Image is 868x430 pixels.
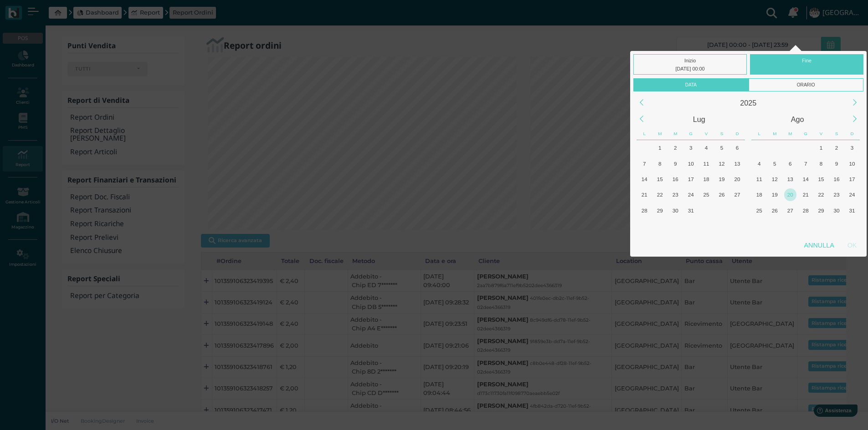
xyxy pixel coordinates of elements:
[829,127,844,140] div: Sabato
[753,173,765,185] div: 11
[669,157,682,170] div: 9
[815,173,827,185] div: 15
[731,142,743,154] div: 6
[683,140,699,156] div: Giovedì, Luglio 3
[729,127,745,140] div: Domenica
[830,142,842,154] div: 2
[699,140,714,156] div: Venerdì, Luglio 4
[830,204,842,217] div: 30
[830,188,842,201] div: 23
[636,65,745,73] div: [DATE] 00:00
[751,172,767,187] div: Lunedì, Agosto 11
[638,204,651,217] div: 28
[753,204,765,217] div: 25
[750,54,863,75] div: Fine
[844,218,860,234] div: Domenica, Settembre 7
[813,172,829,187] div: Venerdì, Agosto 15
[652,218,668,234] div: Martedì, Agosto 5
[800,188,812,201] div: 21
[685,157,697,170] div: 10
[637,187,652,202] div: Lunedì, Luglio 21
[798,140,813,156] div: Giovedì, Luglio 31
[751,127,767,140] div: Lunedì
[638,173,651,185] div: 14
[669,188,682,201] div: 23
[729,202,745,218] div: Domenica, Agosto 3
[767,172,782,187] div: Martedì, Agosto 12
[751,202,767,218] div: Lunedì, Agosto 25
[769,157,781,170] div: 5
[829,172,844,187] div: Sabato, Agosto 16
[846,188,858,201] div: 24
[830,157,842,170] div: 9
[784,157,796,170] div: 6
[650,95,847,111] div: 2025
[769,188,781,201] div: 19
[844,202,860,218] div: Domenica, Agosto 31
[669,204,682,217] div: 30
[749,78,863,91] div: Orario
[714,172,729,187] div: Sabato, Luglio 19
[685,188,697,201] div: 24
[815,204,827,217] div: 29
[751,187,767,202] div: Lunedì, Agosto 18
[637,218,652,234] div: Lunedì, Agosto 4
[700,173,713,185] div: 18
[683,187,699,202] div: Giovedì, Luglio 24
[699,156,714,171] div: Venerdì, Luglio 11
[731,157,743,170] div: 13
[685,142,697,154] div: 3
[798,202,813,218] div: Giovedì, Agosto 28
[829,202,844,218] div: Sabato, Agosto 30
[753,157,765,170] div: 4
[798,187,813,202] div: Giovedì, Agosto 21
[798,127,813,140] div: Giovedì
[669,142,682,154] div: 2
[800,157,812,170] div: 7
[637,202,652,218] div: Lunedì, Luglio 28
[714,187,729,202] div: Sabato, Luglio 26
[683,156,699,171] div: Giovedì, Luglio 10
[685,173,697,185] div: 17
[632,109,652,129] div: Previous Month
[751,218,767,234] div: Lunedì, Settembre 1
[815,188,827,201] div: 22
[800,204,812,217] div: 28
[683,202,699,218] div: Giovedì, Luglio 31
[751,156,767,171] div: Lunedì, Agosto 4
[830,173,842,185] div: 16
[829,218,844,234] div: Sabato, Settembre 6
[845,93,865,112] div: Next Year
[668,202,683,218] div: Mercoledì, Luglio 30
[841,237,863,253] div: OK
[715,188,728,201] div: 26
[700,142,713,154] div: 4
[714,218,729,234] div: Sabato, Agosto 9
[669,173,682,185] div: 16
[654,204,666,217] div: 29
[767,156,782,171] div: Martedì, Agosto 5
[815,157,827,170] div: 8
[767,218,782,234] div: Martedì, Settembre 2
[652,156,668,171] div: Martedì, Luglio 8
[845,109,865,129] div: Next Month
[683,172,699,187] div: Giovedì, Luglio 17
[798,156,813,171] div: Giovedì, Agosto 7
[652,187,668,202] div: Martedì, Luglio 22
[846,173,858,185] div: 17
[729,218,745,234] div: Domenica, Agosto 10
[844,140,860,156] div: Domenica, Agosto 3
[715,173,728,185] div: 19
[668,218,683,234] div: Mercoledì, Agosto 6
[650,111,748,127] div: Luglio
[782,202,798,218] div: Mercoledì, Agosto 27
[633,78,748,91] div: Data
[668,172,683,187] div: Mercoledì, Luglio 16
[782,187,798,202] div: Oggi, Mercoledì, Agosto 20
[654,142,666,154] div: 1
[683,127,699,140] div: Giovedì
[798,218,813,234] div: Giovedì, Settembre 4
[767,187,782,202] div: Martedì, Agosto 19
[714,156,729,171] div: Sabato, Luglio 12
[782,127,798,140] div: Mercoledì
